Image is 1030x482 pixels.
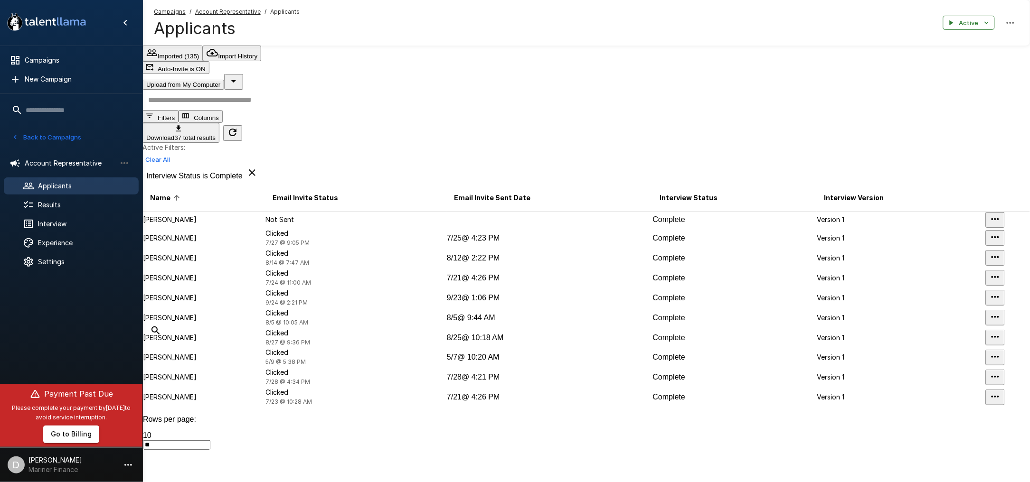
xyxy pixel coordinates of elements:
[653,353,685,361] span: Complete
[143,253,265,263] p: [PERSON_NAME]
[143,392,265,402] p: [PERSON_NAME]
[265,229,446,238] p: Clicked
[142,80,224,90] button: Upload from My Computer
[223,125,242,141] button: Updated Today - 9:28 AM
[446,347,652,367] td: 5/7 @ 10:20 AM
[817,333,985,343] p: Version 1
[653,254,685,262] span: Complete
[265,7,266,17] span: /
[265,378,310,385] span: 7/28 @ 4:34 PM
[817,313,985,323] p: Version 1
[142,110,179,123] button: Filters
[446,328,652,348] td: 8/25 @ 10:18 AM
[142,167,1030,180] div: Interview Status is Complete
[446,387,652,407] td: 7/21 @ 4:26 PM
[143,293,265,303] p: [PERSON_NAME]
[265,308,446,318] p: Clicked
[653,334,685,342] span: Complete
[142,46,203,61] button: Imported (135)
[154,8,186,15] u: Campaigns
[143,372,265,382] p: [PERSON_NAME]
[143,352,265,362] p: [PERSON_NAME]
[817,293,985,303] p: Version 1
[265,299,308,306] span: 9/24 @ 2:21 PM
[446,308,652,328] td: 8/5 @ 9:44 AM
[817,392,985,402] p: Version 1
[143,233,265,243] p: [PERSON_NAME]
[265,249,446,258] p: Clicked
[265,368,446,377] p: Clicked
[265,398,312,405] span: 7/23 @ 10:28 AM
[189,7,191,17] span: /
[817,352,985,362] p: Version 1
[265,348,446,357] p: Clicked
[653,393,685,401] span: Complete
[142,172,246,180] span: Interview Status is Complete
[265,259,309,266] span: 8/14 @ 7:47 AM
[265,288,446,298] p: Clicked
[454,192,530,204] span: Email Invite Sent Date
[653,373,685,381] span: Complete
[265,358,306,365] span: 5/9 @ 5:38 PM
[143,333,265,343] p: [PERSON_NAME]
[143,215,265,224] p: [PERSON_NAME]
[660,192,718,204] span: Interview Status
[154,19,300,38] h4: Applicants
[817,233,985,243] p: Version 1
[446,248,652,268] td: 8/12 @ 2:22 PM
[270,7,300,17] span: Applicants
[446,228,652,248] td: 7/25 @ 4:23 PM
[179,110,223,123] button: Columns
[265,279,311,286] span: 7/24 @ 11:00 AM
[265,269,446,278] p: Clicked
[142,61,209,74] button: Auto-Invite is ON
[150,192,183,204] span: Name
[142,123,219,143] button: Download37 total results
[203,46,261,61] button: Import History
[653,314,685,322] span: Complete
[265,319,308,326] span: 8/5 @ 10:05 AM
[265,239,310,246] span: 7/27 @ 9:05 PM
[143,313,265,323] p: [PERSON_NAME]
[265,388,446,397] p: Clicked
[143,415,1030,424] p: Rows per page:
[265,339,310,346] span: 8/27 @ 9:36 PM
[943,16,995,30] button: Active
[817,273,985,283] p: Version 1
[143,273,265,283] p: [PERSON_NAME]
[195,8,261,15] u: Account Representative
[143,431,1030,440] div: 10
[824,192,884,204] span: Interview Version
[817,253,985,263] p: Version 1
[817,372,985,382] p: Version 1
[265,215,446,224] p: Not Sent
[653,294,685,302] span: Complete
[653,215,685,223] span: Complete
[265,328,446,338] p: Clicked
[446,288,652,308] td: 9/23 @ 1:06 PM
[817,215,985,224] p: Version 1
[142,143,1030,152] p: Active Filters:
[446,367,652,387] td: 7/28 @ 4:21 PM
[142,152,173,167] button: Clear All
[273,192,338,204] span: Email Invite Status
[653,234,685,242] span: Complete
[446,268,652,288] td: 7/21 @ 4:26 PM
[653,274,685,282] span: Complete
